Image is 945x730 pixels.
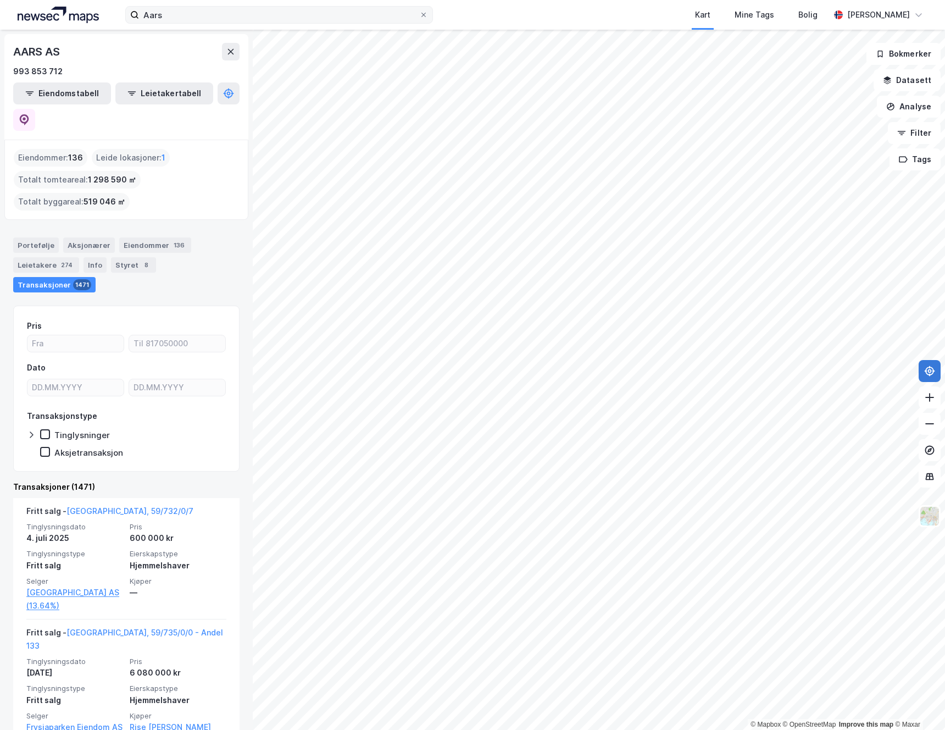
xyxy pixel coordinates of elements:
[130,711,226,721] span: Kjøper
[68,151,83,164] span: 136
[839,721,893,728] a: Improve this map
[129,335,225,352] input: Til 817050000
[14,193,130,211] div: Totalt byggareal :
[130,694,226,707] div: Hjemmelshaver
[130,532,226,545] div: 600 000 kr
[84,195,125,208] span: 519 046 ㎡
[26,657,123,666] span: Tinglysningsdato
[130,549,226,558] span: Eierskapstype
[13,257,79,273] div: Leietakere
[26,532,123,545] div: 4. juli 2025
[26,577,123,586] span: Selger
[27,319,42,333] div: Pris
[13,277,96,292] div: Transaksjoner
[27,361,46,374] div: Dato
[63,237,115,253] div: Aksjonærer
[130,666,226,679] div: 6 080 000 kr
[130,577,226,586] span: Kjøper
[13,65,63,78] div: 993 853 712
[13,82,111,104] button: Eiendomstabell
[84,257,107,273] div: Info
[890,677,945,730] iframe: Chat Widget
[847,8,910,21] div: [PERSON_NAME]
[73,279,91,290] div: 1471
[27,379,124,396] input: DD.MM.YYYY
[54,430,110,440] div: Tinglysninger
[26,522,123,532] span: Tinglysningsdato
[26,694,123,707] div: Fritt salg
[919,506,940,527] img: Z
[890,677,945,730] div: Kontrollprogram for chat
[13,43,62,60] div: AARS AS
[890,148,941,170] button: Tags
[26,505,193,522] div: Fritt salg -
[162,151,165,164] span: 1
[877,96,941,118] button: Analyse
[14,171,141,189] div: Totalt tomteareal :
[13,480,240,494] div: Transaksjoner (1471)
[119,237,191,253] div: Eiendommer
[866,43,941,65] button: Bokmerker
[141,259,152,270] div: 8
[139,7,419,23] input: Søk på adresse, matrikkel, gårdeiere, leietakere eller personer
[26,628,223,650] a: [GEOGRAPHIC_DATA], 59/735/0/0 - Andel 133
[130,684,226,693] span: Eierskapstype
[751,721,781,728] a: Mapbox
[26,586,123,612] a: [GEOGRAPHIC_DATA] AS (13.64%)
[130,657,226,666] span: Pris
[88,173,136,186] span: 1 298 590 ㎡
[26,626,226,657] div: Fritt salg -
[27,410,97,423] div: Transaksjonstype
[26,549,123,558] span: Tinglysningstype
[874,69,941,91] button: Datasett
[888,122,941,144] button: Filter
[26,666,123,679] div: [DATE]
[26,559,123,572] div: Fritt salg
[798,8,818,21] div: Bolig
[13,237,59,253] div: Portefølje
[130,559,226,572] div: Hjemmelshaver
[18,7,99,23] img: logo.a4113a55bc3d86da70a041830d287a7e.svg
[59,259,75,270] div: 274
[130,586,226,599] div: —
[26,711,123,721] span: Selger
[695,8,710,21] div: Kart
[66,506,193,516] a: [GEOGRAPHIC_DATA], 59/732/0/7
[54,447,123,458] div: Aksjetransaksjon
[27,335,124,352] input: Fra
[26,684,123,693] span: Tinglysningstype
[735,8,774,21] div: Mine Tags
[92,149,170,167] div: Leide lokasjoner :
[115,82,213,104] button: Leietakertabell
[171,240,187,251] div: 136
[129,379,225,396] input: DD.MM.YYYY
[783,721,836,728] a: OpenStreetMap
[130,522,226,532] span: Pris
[111,257,156,273] div: Styret
[14,149,87,167] div: Eiendommer :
